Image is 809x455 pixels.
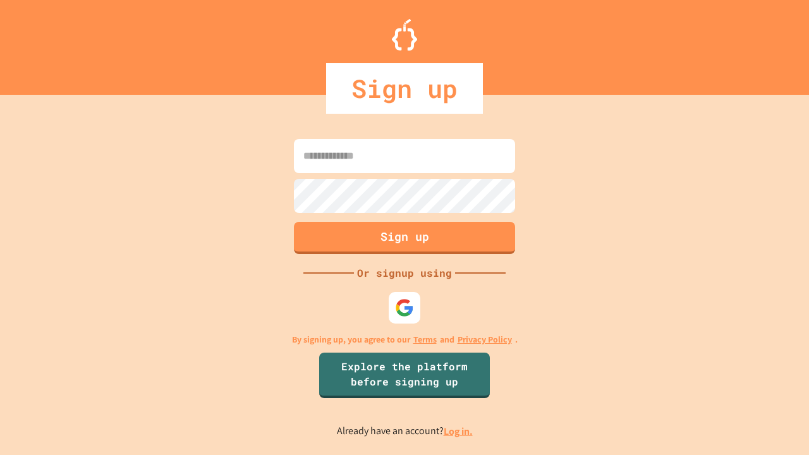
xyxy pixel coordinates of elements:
[413,333,437,346] a: Terms
[704,349,796,403] iframe: chat widget
[458,333,512,346] a: Privacy Policy
[392,19,417,51] img: Logo.svg
[395,298,414,317] img: google-icon.svg
[337,423,473,439] p: Already have an account?
[354,265,455,281] div: Or signup using
[444,425,473,438] a: Log in.
[319,353,490,398] a: Explore the platform before signing up
[292,333,518,346] p: By signing up, you agree to our and .
[326,63,483,114] div: Sign up
[294,222,515,254] button: Sign up
[756,404,796,442] iframe: chat widget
